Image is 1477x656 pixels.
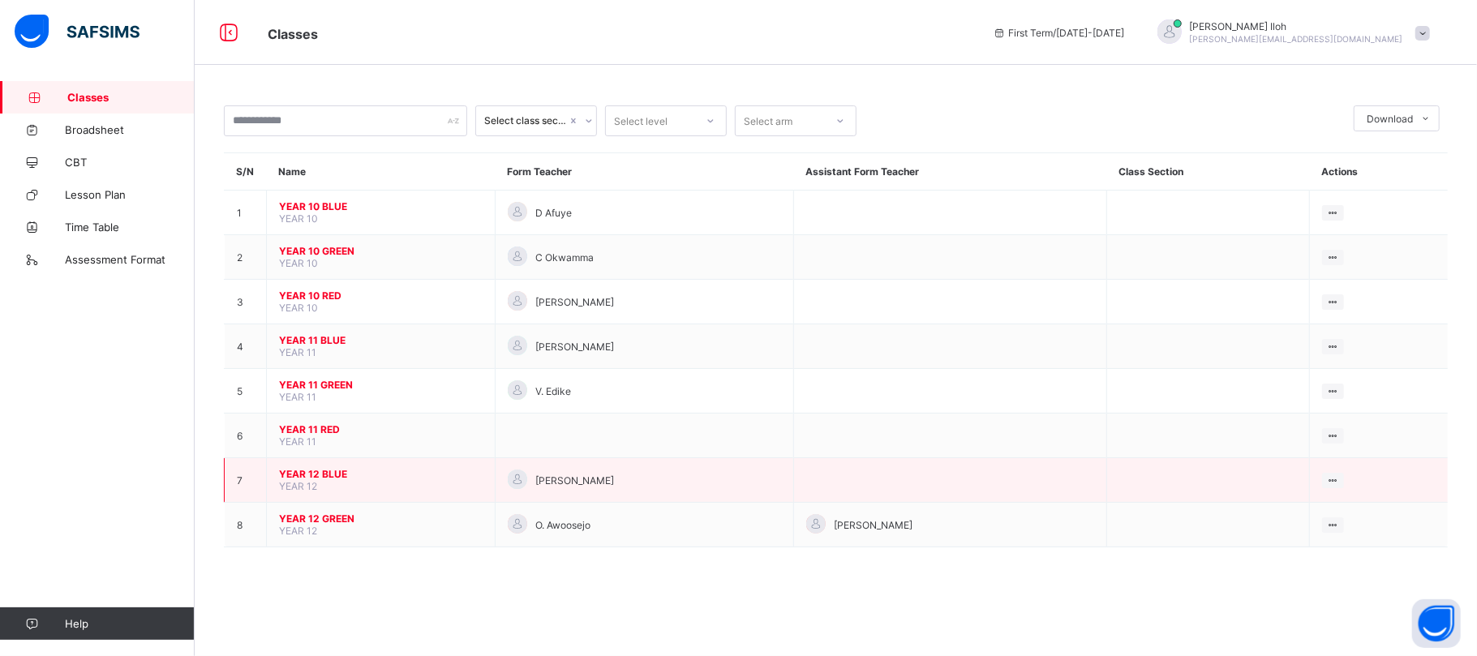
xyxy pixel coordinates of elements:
span: YEAR 12 GREEN [279,512,483,525]
span: YEAR 10 RED [279,289,483,302]
th: Form Teacher [495,153,793,191]
span: YEAR 12 [279,480,317,492]
span: YEAR 10 [279,212,318,225]
span: Lesson Plan [65,188,195,201]
span: YEAR 10 [279,302,318,314]
span: Download [1367,113,1413,125]
span: Classes [268,26,318,42]
th: S/N [225,153,267,191]
th: Class Section [1107,153,1310,191]
span: O. Awoosejo [535,519,590,531]
td: 7 [225,458,267,503]
span: [PERSON_NAME] [535,296,614,308]
span: YEAR 11 [279,346,316,358]
span: YEAR 11 RED [279,423,483,435]
span: [PERSON_NAME] [535,341,614,353]
th: Name [267,153,496,191]
span: Assessment Format [65,253,195,266]
td: 3 [225,280,267,324]
span: CBT [65,156,195,169]
span: YEAR 10 GREEN [279,245,483,257]
span: [PERSON_NAME] [834,519,912,531]
div: Select class section [484,115,567,127]
span: YEAR 12 BLUE [279,468,483,480]
span: Classes [67,91,195,104]
th: Assistant Form Teacher [793,153,1106,191]
button: Open asap [1412,599,1461,648]
span: YEAR 10 [279,257,318,269]
img: safsims [15,15,140,49]
td: 2 [225,235,267,280]
div: Select level [614,105,668,136]
td: 6 [225,414,267,458]
span: Broadsheet [65,123,195,136]
span: session/term information [993,27,1125,39]
span: C Okwamma [535,251,594,264]
td: 4 [225,324,267,369]
td: 8 [225,503,267,547]
span: [PERSON_NAME] Iloh [1190,20,1403,32]
span: YEAR 11 [279,391,316,403]
div: Select arm [744,105,792,136]
td: 5 [225,369,267,414]
span: YEAR 11 GREEN [279,379,483,391]
span: Time Table [65,221,195,234]
span: YEAR 12 [279,525,317,537]
span: [PERSON_NAME] [535,474,614,487]
span: YEAR 11 BLUE [279,334,483,346]
span: D Afuye [535,207,572,219]
span: V. Edike [535,385,571,397]
span: [PERSON_NAME][EMAIL_ADDRESS][DOMAIN_NAME] [1190,34,1403,44]
div: MarthaIloh [1141,19,1438,46]
span: YEAR 10 BLUE [279,200,483,212]
span: Help [65,617,194,630]
td: 1 [225,191,267,235]
th: Actions [1310,153,1448,191]
span: YEAR 11 [279,435,316,448]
